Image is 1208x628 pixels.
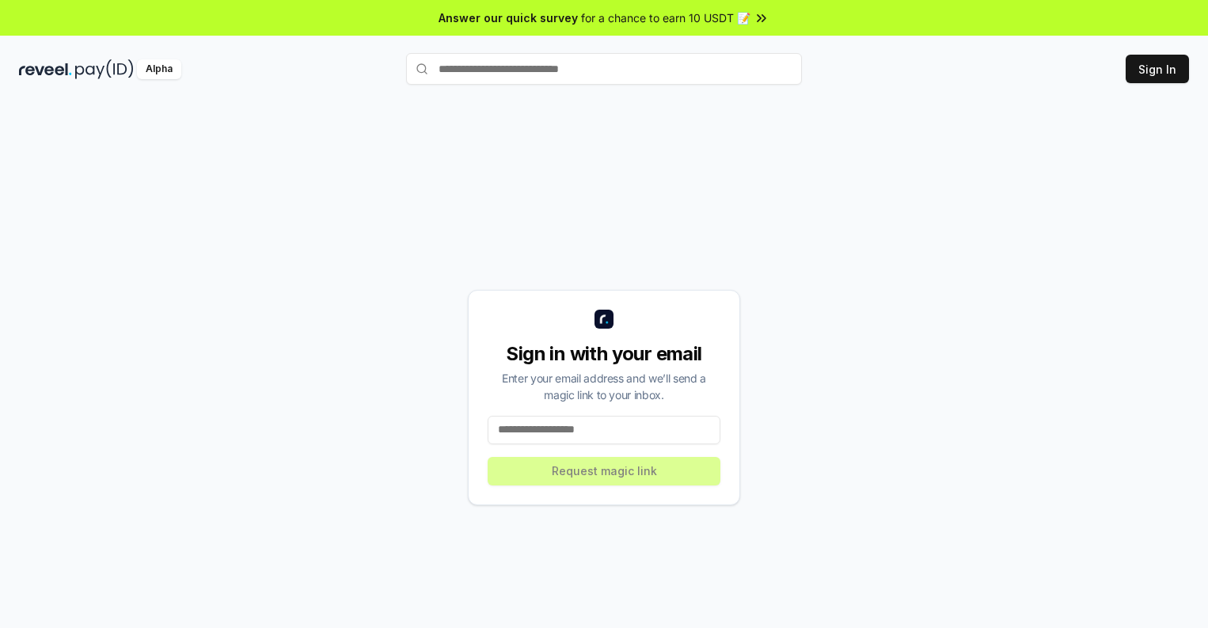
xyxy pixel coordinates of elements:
[439,10,578,26] span: Answer our quick survey
[137,59,181,79] div: Alpha
[488,341,720,367] div: Sign in with your email
[19,59,72,79] img: reveel_dark
[581,10,750,26] span: for a chance to earn 10 USDT 📝
[75,59,134,79] img: pay_id
[595,310,613,329] img: logo_small
[1126,55,1189,83] button: Sign In
[488,370,720,403] div: Enter your email address and we’ll send a magic link to your inbox.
